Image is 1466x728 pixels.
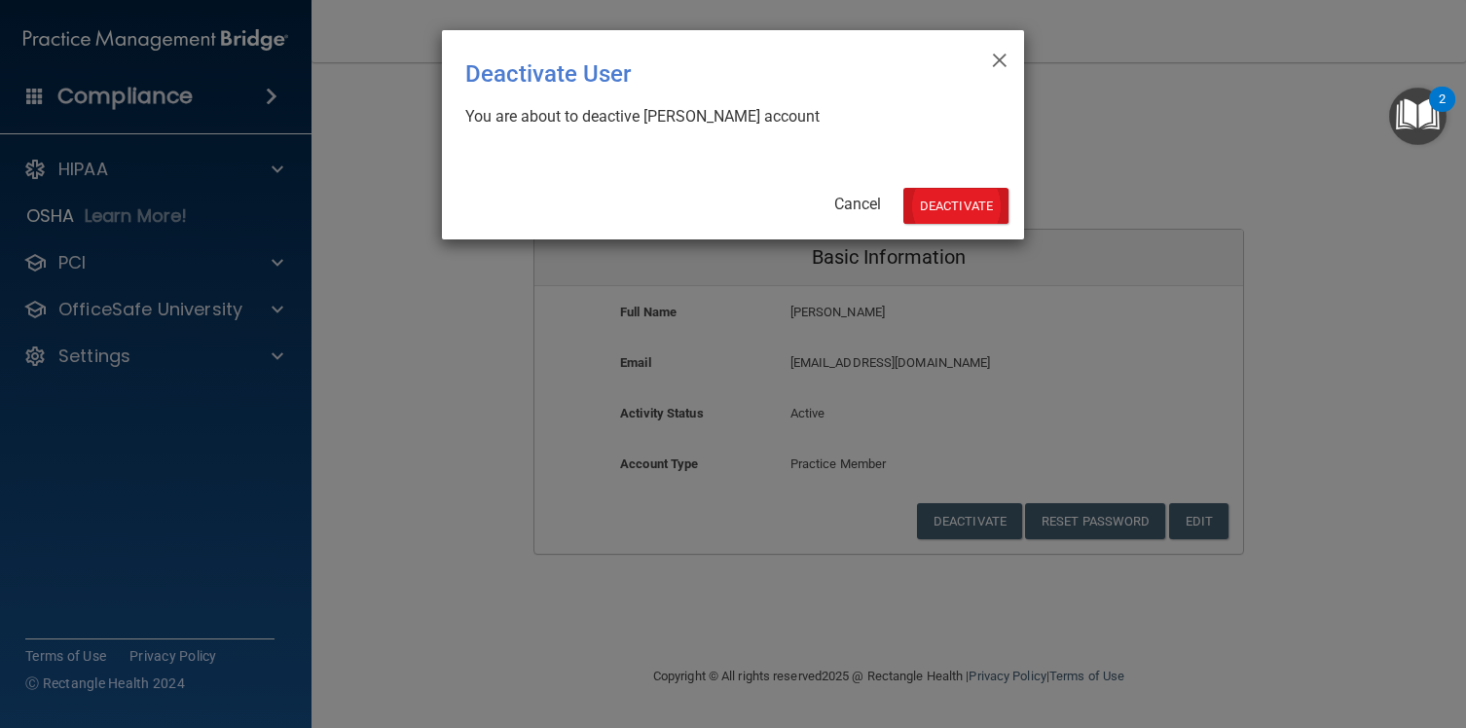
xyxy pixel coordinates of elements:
[465,46,921,102] div: Deactivate User
[1129,590,1443,668] iframe: Drift Widget Chat Controller
[1389,88,1447,145] button: Open Resource Center, 2 new notifications
[903,188,1008,224] button: Deactivate
[991,38,1008,77] span: ×
[465,106,985,127] div: You are about to deactive [PERSON_NAME] account
[1439,99,1446,125] div: 2
[834,195,881,213] a: Cancel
